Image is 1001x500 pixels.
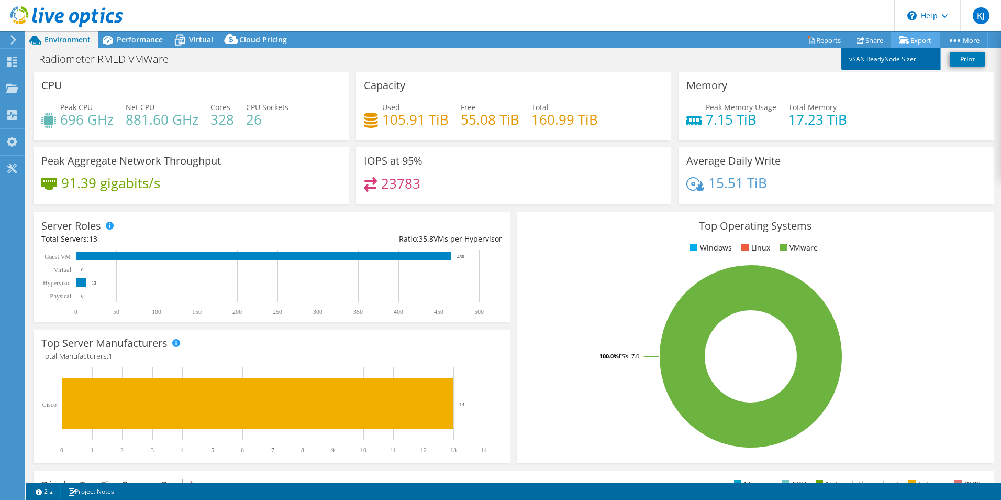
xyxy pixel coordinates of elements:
[117,35,163,45] span: Performance
[450,447,457,454] text: 13
[60,114,114,125] h4: 696 GHz
[120,447,124,454] text: 2
[599,352,619,360] tspan: 100.0%
[419,234,433,244] span: 35.8
[531,114,598,125] h4: 160.99 TiB
[474,308,484,316] text: 500
[525,220,986,232] h3: Top Operating Systems
[849,32,892,48] a: Share
[241,447,244,454] text: 6
[331,447,335,454] text: 9
[28,485,61,498] a: 2
[461,114,519,125] h4: 55.08 TiB
[706,102,776,112] span: Peak Memory Usage
[739,242,770,254] li: Linux
[108,351,113,361] span: 1
[364,80,405,91] h3: Capacity
[364,155,422,167] h3: IOPS at 95%
[41,338,168,349] h3: Top Server Manufacturers
[210,102,230,112] span: Cores
[481,447,487,454] text: 14
[973,7,989,24] span: KJ
[381,178,420,189] h4: 23783
[301,447,304,454] text: 8
[939,32,988,48] a: More
[183,479,265,492] span: IOPS
[126,114,198,125] h4: 881.60 GHz
[151,447,154,454] text: 3
[74,308,77,316] text: 0
[813,479,899,490] li: Network Throughput
[189,35,213,45] span: Virtual
[61,177,160,189] h4: 91.39 gigabits/s
[952,479,981,490] li: IOPS
[41,80,62,91] h3: CPU
[60,102,93,112] span: Peak CPU
[81,267,84,273] text: 0
[92,280,97,286] text: 13
[41,220,101,232] h3: Server Roles
[152,308,161,316] text: 100
[777,242,818,254] li: VMware
[81,294,84,299] text: 0
[42,401,57,408] text: Cisco
[841,48,941,70] a: vSAN ReadyNode Sizer
[43,279,71,287] text: Hypervisor
[394,308,403,316] text: 400
[313,308,322,316] text: 300
[41,351,502,362] h4: Total Manufacturers:
[686,155,781,167] h3: Average Daily Write
[246,114,288,125] h4: 26
[54,266,72,274] text: Virtual
[210,114,234,125] h4: 328
[232,308,242,316] text: 200
[382,114,449,125] h4: 105.91 TiB
[531,102,549,112] span: Total
[192,308,202,316] text: 150
[41,155,221,167] h3: Peak Aggregate Network Throughput
[687,242,732,254] li: Windows
[45,253,71,260] text: Guest VM
[34,53,185,65] h1: Radiometer RMED VMWare
[390,447,396,454] text: 11
[780,479,806,490] li: CPU
[906,479,945,490] li: Latency
[788,102,837,112] span: Total Memory
[211,447,214,454] text: 5
[360,447,366,454] text: 10
[788,114,847,125] h4: 17.23 TiB
[457,254,464,259] text: 466
[382,102,400,112] span: Used
[353,308,363,316] text: 350
[272,233,502,245] div: Ratio: VMs per Hypervisor
[619,352,639,360] tspan: ESXi 7.0
[181,447,184,454] text: 4
[420,447,427,454] text: 12
[89,234,97,244] span: 13
[41,233,272,245] div: Total Servers:
[708,177,767,189] h4: 15.51 TiB
[731,479,773,490] li: Memory
[246,102,288,112] span: CPU Sockets
[950,52,985,67] a: Print
[706,114,776,125] h4: 7.15 TiB
[271,447,274,454] text: 7
[239,35,287,45] span: Cloud Pricing
[60,485,121,498] a: Project Notes
[434,308,443,316] text: 450
[459,401,465,407] text: 13
[461,102,476,112] span: Free
[799,32,849,48] a: Reports
[50,292,71,300] text: Physical
[45,35,91,45] span: Environment
[60,447,63,454] text: 0
[891,32,940,48] a: Export
[126,102,154,112] span: Net CPU
[907,11,917,20] svg: \n
[273,308,282,316] text: 250
[686,80,727,91] h3: Memory
[113,308,119,316] text: 50
[91,447,94,454] text: 1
